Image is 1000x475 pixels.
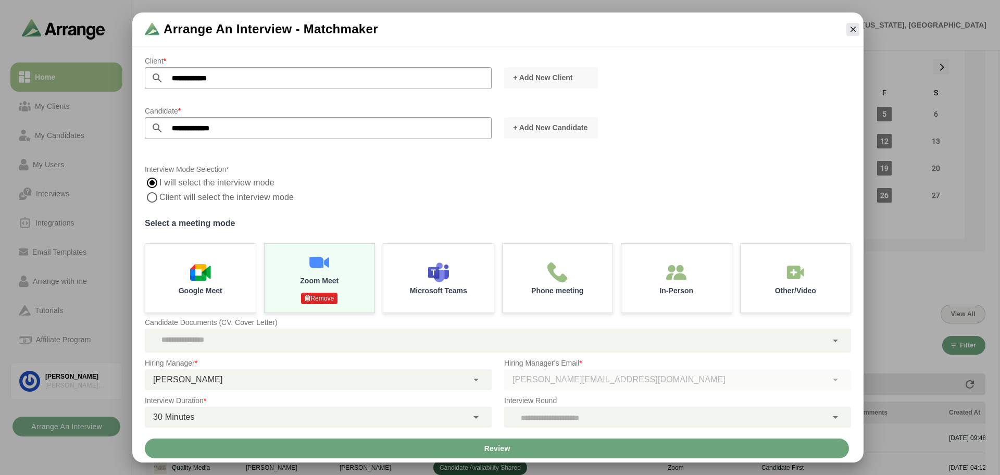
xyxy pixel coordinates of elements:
button: Review [145,439,849,458]
span: + Add New Client [512,72,572,83]
p: Interview Duration [145,394,492,407]
img: Zoom Meet [309,252,330,273]
p: Hiring Manager [145,357,492,369]
span: Arrange an Interview - Matchmaker [164,21,378,37]
p: Phone meeting [531,287,583,294]
p: Remove Authentication [301,293,337,304]
label: I will select the interview mode [159,176,275,190]
p: Client [145,55,492,67]
p: Candidate [145,105,492,117]
img: Microsoft Teams [428,262,449,283]
img: Google Meet [190,262,211,283]
label: Select a meeting mode [145,216,851,231]
p: Candidate Documents (CV, Cover Letter) [145,316,851,329]
p: Google Meet [179,287,222,294]
p: Hiring Manager's Email [504,357,851,369]
span: Review [483,439,510,458]
span: + Add New Candidate [512,122,587,133]
p: Zoom Meet [300,277,339,284]
p: Interview Mode Selection* [145,163,851,176]
p: Microsoft Teams [410,287,467,294]
button: + Add New Candidate [504,117,598,139]
p: Other/Video [775,287,816,294]
label: Client will select the interview mode [159,190,296,205]
p: In-Person [659,287,693,294]
button: + Add New Client [504,67,598,89]
img: Phone meeting [547,262,568,283]
img: In-Person [785,262,806,283]
p: Interview Round [504,394,851,407]
span: 30 Minutes [153,410,195,424]
img: In-Person [666,262,687,283]
span: [PERSON_NAME] [153,373,223,386]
